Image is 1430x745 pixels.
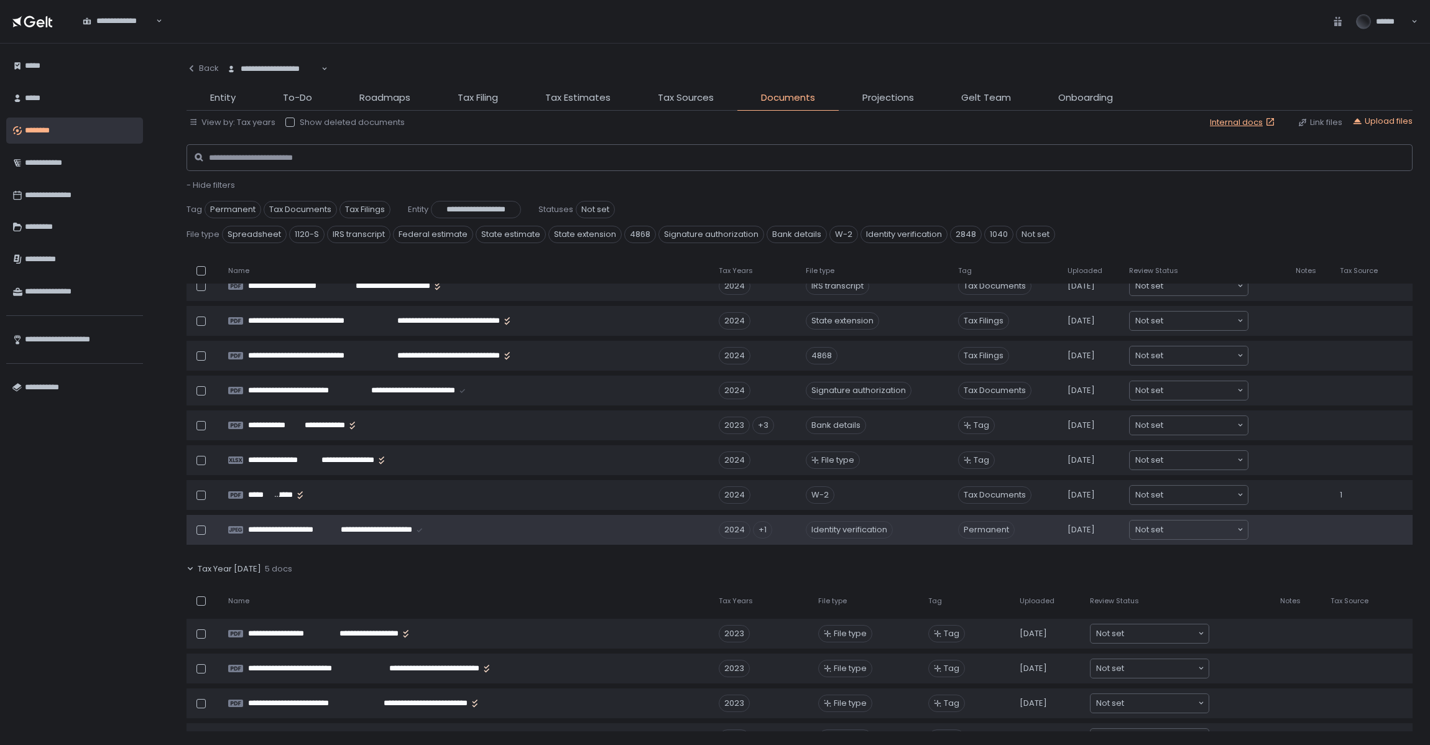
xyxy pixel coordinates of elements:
[1163,489,1236,501] input: Search for option
[1020,596,1054,606] span: Uploaded
[1352,116,1413,127] button: Upload files
[1331,596,1368,606] span: Tax Source
[767,226,827,243] span: Bank details
[958,312,1009,330] span: Tax Filings
[958,347,1009,364] span: Tax Filings
[1068,455,1095,466] span: [DATE]
[1130,312,1248,330] div: Search for option
[1130,451,1248,470] div: Search for option
[658,91,714,105] span: Tax Sources
[658,226,764,243] span: Signature authorization
[806,266,834,275] span: File type
[1058,91,1113,105] span: Onboarding
[1280,596,1301,606] span: Notes
[719,451,750,469] div: 2024
[806,521,893,539] div: Identity verification
[1068,385,1095,396] span: [DATE]
[1340,266,1378,275] span: Tax Source
[1135,315,1163,327] span: Not set
[1163,419,1236,432] input: Search for option
[1135,419,1163,432] span: Not set
[806,486,834,504] div: W-2
[1068,489,1095,501] span: [DATE]
[806,312,879,330] div: State extension
[187,56,219,81] button: Back
[228,596,249,606] span: Name
[1016,226,1055,243] span: Not set
[1129,266,1178,275] span: Review Status
[408,204,428,215] span: Entity
[1130,416,1248,435] div: Search for option
[1096,697,1124,710] span: Not set
[1298,117,1342,128] button: Link files
[545,91,611,105] span: Tax Estimates
[1135,454,1163,466] span: Not set
[327,226,390,243] span: IRS transcript
[1068,524,1095,535] span: [DATE]
[1130,277,1248,295] div: Search for option
[806,417,866,434] div: Bank details
[205,201,261,218] span: Permanent
[818,596,847,606] span: File type
[1124,662,1197,675] input: Search for option
[1130,381,1248,400] div: Search for option
[1096,662,1124,675] span: Not set
[719,660,750,677] div: 2023
[829,226,858,243] span: W-2
[187,229,219,240] span: File type
[753,521,772,539] div: +1
[187,63,219,74] div: Back
[958,382,1031,399] span: Tax Documents
[806,382,911,399] div: Signature authorization
[974,455,989,466] span: Tag
[1020,698,1047,709] span: [DATE]
[719,417,750,434] div: 2023
[576,201,615,218] span: Not set
[944,628,959,639] span: Tag
[393,226,473,243] span: Federal estimate
[719,277,750,295] div: 2024
[1135,349,1163,362] span: Not set
[834,698,867,709] span: File type
[222,226,287,243] span: Spreadsheet
[476,226,546,243] span: State estimate
[1020,663,1047,674] span: [DATE]
[1130,486,1248,504] div: Search for option
[1163,524,1236,536] input: Search for option
[210,91,236,105] span: Entity
[834,663,867,674] span: File type
[1163,349,1236,362] input: Search for option
[719,486,750,504] div: 2024
[719,347,750,364] div: 2024
[806,277,869,295] div: IRS transcript
[264,201,337,218] span: Tax Documents
[860,226,948,243] span: Identity verification
[219,56,328,82] div: Search for option
[1135,384,1163,397] span: Not set
[189,117,275,128] div: View by: Tax years
[1135,489,1163,501] span: Not set
[359,91,410,105] span: Roadmaps
[187,180,235,191] button: - Hide filters
[1296,266,1316,275] span: Notes
[1130,521,1248,539] div: Search for option
[1124,627,1197,640] input: Search for option
[538,204,573,215] span: Statuses
[719,521,750,539] div: 2024
[752,417,774,434] div: +3
[187,179,235,191] span: - Hide filters
[958,486,1031,504] span: Tax Documents
[319,63,320,75] input: Search for option
[719,625,750,642] div: 2023
[228,266,249,275] span: Name
[265,563,292,575] span: 5 docs
[961,91,1011,105] span: Gelt Team
[958,266,972,275] span: Tag
[1068,280,1095,292] span: [DATE]
[1163,315,1236,327] input: Search for option
[944,698,959,709] span: Tag
[1124,697,1197,710] input: Search for option
[75,8,162,34] div: Search for option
